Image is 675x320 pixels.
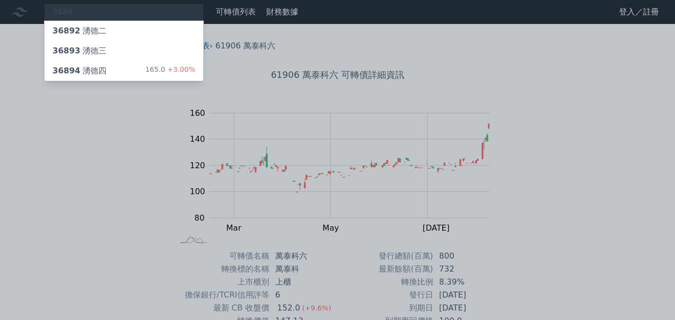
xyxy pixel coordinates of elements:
[52,65,106,77] div: 湧德四
[44,41,203,61] a: 36893湧德三
[52,25,106,37] div: 湧德二
[44,61,203,81] a: 36894湧德四 165.0+3.00%
[52,66,80,75] span: 36894
[145,65,195,77] div: 165.0
[52,45,106,57] div: 湧德三
[52,26,80,35] span: 36892
[52,46,80,55] span: 36893
[44,21,203,41] a: 36892湧德二
[165,65,195,73] span: +3.00%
